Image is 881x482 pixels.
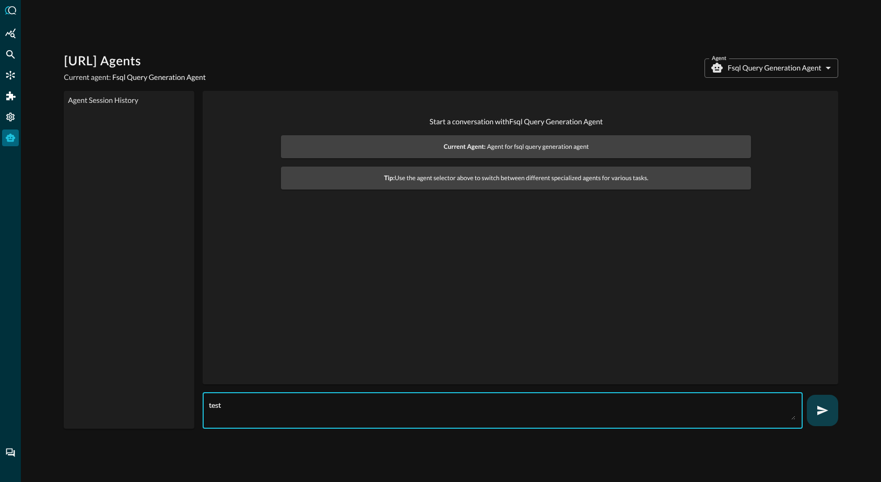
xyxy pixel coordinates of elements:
strong: Tip: [384,174,394,182]
div: Addons [3,88,19,104]
strong: Current Agent: [443,143,486,150]
label: Agent [712,54,726,63]
p: Fsql Query Generation Agent [727,63,821,73]
p: Current agent: [64,72,206,83]
div: Federated Search [2,46,19,63]
span: Use the agent selector above to switch between different specialized agents for various tasks. [287,173,745,183]
p: Start a conversation with Fsql Query Generation Agent [281,116,751,127]
div: Summary Insights [2,25,19,42]
div: Connectors [2,67,19,84]
h1: [URL] Agents [64,53,206,70]
textarea: test [209,401,795,420]
div: Query Agent [2,130,19,146]
span: Agent for fsql query generation agent [287,142,745,152]
div: Settings [2,109,19,125]
span: Fsql Query Generation Agent [112,73,206,81]
div: Chat [2,444,19,461]
legend: Agent Session History [68,95,138,105]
